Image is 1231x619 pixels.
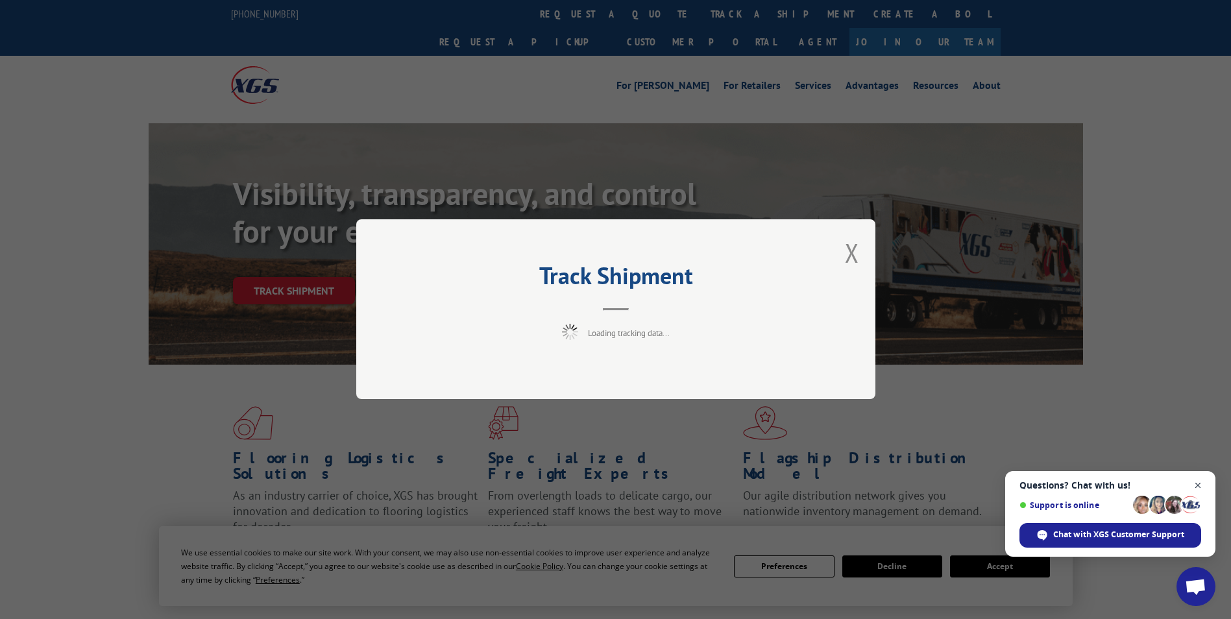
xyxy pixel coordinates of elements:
[1053,529,1184,540] span: Chat with XGS Customer Support
[562,324,578,341] img: xgs-loading
[421,267,811,291] h2: Track Shipment
[1190,478,1206,494] span: Close chat
[588,328,670,339] span: Loading tracking data...
[1019,500,1128,510] span: Support is online
[845,236,859,270] button: Close modal
[1176,567,1215,606] div: Open chat
[1019,480,1201,491] span: Questions? Chat with us!
[1019,523,1201,548] div: Chat with XGS Customer Support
